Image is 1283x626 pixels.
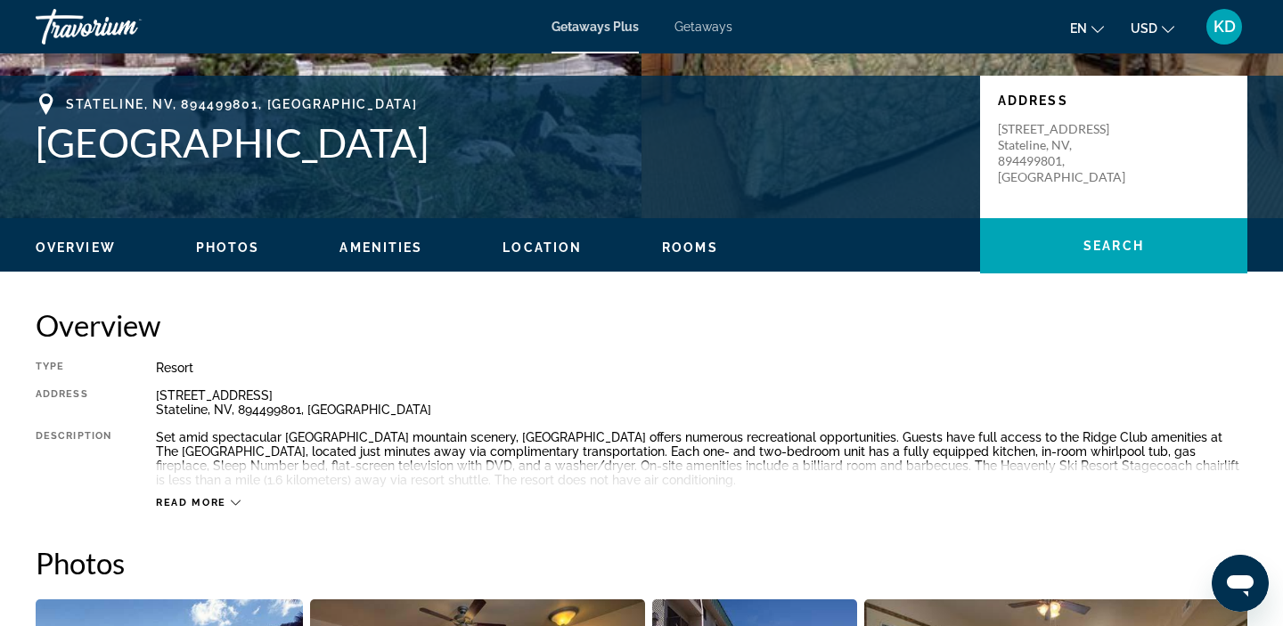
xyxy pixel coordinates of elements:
div: Resort [156,361,1247,375]
span: Location [503,240,582,255]
button: Location [503,240,582,256]
button: User Menu [1201,8,1247,45]
button: Overview [36,240,116,256]
button: Amenities [339,240,422,256]
p: Address [998,93,1230,108]
a: Getaways [674,20,732,34]
span: Stateline, NV, 894499801, [GEOGRAPHIC_DATA] [66,97,417,111]
button: Change language [1070,15,1104,41]
span: en [1070,21,1087,36]
div: Type [36,361,111,375]
button: Photos [196,240,260,256]
button: Rooms [662,240,718,256]
span: USD [1131,21,1157,36]
span: Amenities [339,240,422,255]
span: Search [1083,239,1144,253]
span: Photos [196,240,260,255]
div: Set amid spectacular [GEOGRAPHIC_DATA] mountain scenery, [GEOGRAPHIC_DATA] offers numerous recrea... [156,430,1247,487]
p: [STREET_ADDRESS] Stateline, NV, 894499801, [GEOGRAPHIC_DATA] [998,121,1140,185]
div: [STREET_ADDRESS] Stateline, NV, 894499801, [GEOGRAPHIC_DATA] [156,388,1247,417]
span: Rooms [662,240,718,255]
button: Search [980,218,1247,273]
h2: Overview [36,307,1247,343]
span: Read more [156,497,226,508]
button: Read more [156,496,241,509]
a: Travorium [36,4,214,50]
span: KD [1214,18,1236,36]
button: Change currency [1131,15,1174,41]
span: Overview [36,240,116,255]
iframe: Button to launch messaging window [1212,555,1269,612]
div: Description [36,430,111,487]
a: Getaways Plus [552,20,639,34]
div: Address [36,388,111,417]
h2: Photos [36,545,1247,581]
h1: [GEOGRAPHIC_DATA] [36,119,962,166]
